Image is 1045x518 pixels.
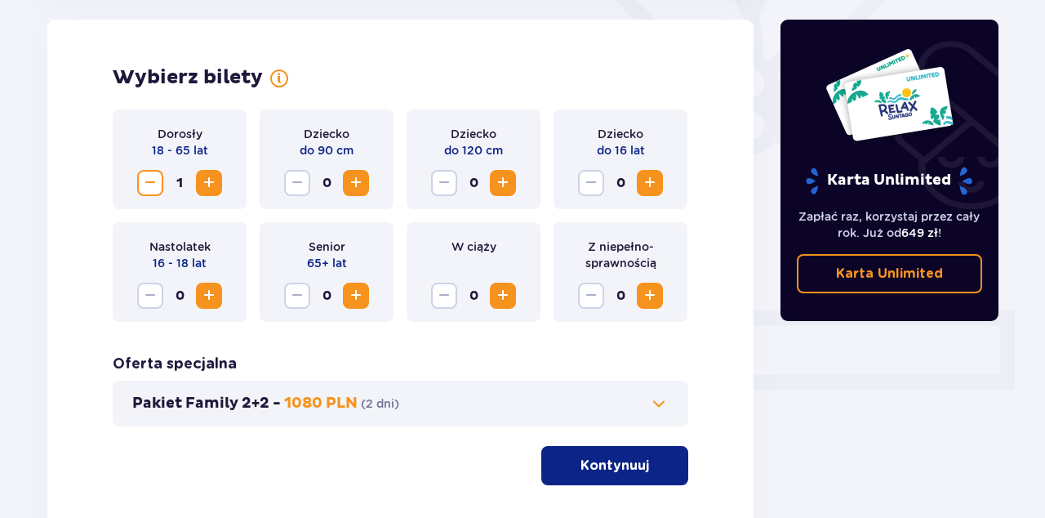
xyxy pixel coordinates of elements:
p: Pakiet Family 2+2 - [132,394,281,413]
button: Increase [490,170,516,196]
button: Decrease [578,283,604,309]
button: Decrease [578,170,604,196]
button: Increase [196,170,222,196]
button: Decrease [284,283,310,309]
button: Decrease [431,283,457,309]
button: Decrease [137,170,163,196]
p: Kontynuuj [580,457,649,475]
button: Increase [490,283,516,309]
a: Karta Unlimited [797,254,983,293]
span: 1 [167,170,193,196]
button: Increase [637,283,663,309]
p: Dorosły [158,126,202,142]
button: Decrease [284,170,310,196]
p: Karta Unlimited [804,167,974,195]
button: Increase [343,283,369,309]
span: 0 [313,283,340,309]
span: 0 [607,283,634,309]
span: 649 zł [901,226,938,239]
span: 0 [460,170,487,196]
p: do 120 cm [444,142,503,159]
p: 65+ lat [307,255,347,271]
p: Karta Unlimited [836,265,943,283]
p: ( 2 dni ) [361,395,399,412]
p: Senior [309,239,345,255]
p: Zapłać raz, korzystaj przez cały rok. Już od ! [797,208,983,241]
p: Wybierz bilety [113,65,263,90]
button: Increase [637,170,663,196]
p: 18 - 65 lat [152,142,208,159]
span: 0 [607,170,634,196]
span: 0 [167,283,193,309]
span: 0 [313,170,340,196]
p: Oferta specjalna [113,355,237,374]
p: 1080 PLN [284,394,358,413]
p: Nastolatek [149,239,211,255]
p: 16 - 18 lat [153,255,207,271]
p: Z niepełno­sprawnością [567,239,674,271]
p: Dziecko [598,126,643,142]
p: Dziecko [304,126,349,142]
button: Increase [343,170,369,196]
button: Increase [196,283,222,309]
button: Kontynuuj [541,446,688,485]
span: 0 [460,283,487,309]
p: do 16 lat [597,142,645,159]
button: Decrease [431,170,457,196]
p: Dziecko [451,126,496,142]
button: Pakiet Family 2+2 -1080 PLN(2 dni) [132,394,669,413]
p: do 90 cm [300,142,354,159]
p: W ciąży [451,239,496,255]
button: Decrease [137,283,163,309]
